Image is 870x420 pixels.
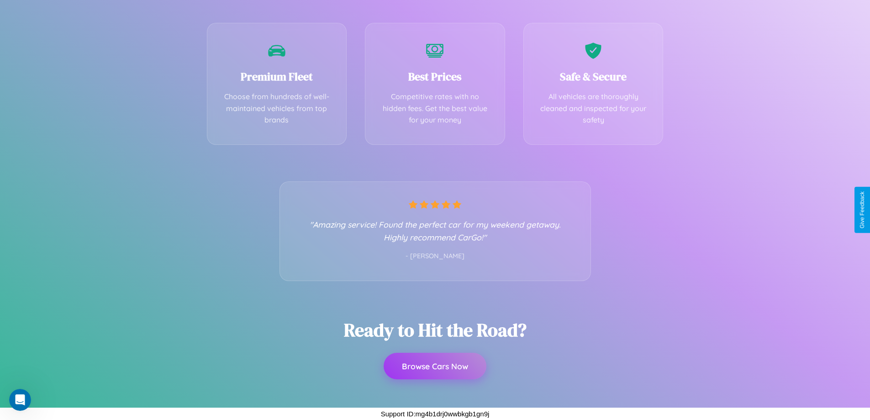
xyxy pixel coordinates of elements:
[221,91,333,126] p: Choose from hundreds of well-maintained vehicles from top brands
[379,91,491,126] p: Competitive rates with no hidden fees. Get the best value for your money
[221,69,333,84] h3: Premium Fleet
[859,191,865,229] div: Give Feedback
[381,408,490,420] p: Support ID: mg4b1drj0wwbkgb1gn9j
[538,91,649,126] p: All vehicles are thoroughly cleaned and inspected for your safety
[298,250,572,262] p: - [PERSON_NAME]
[379,69,491,84] h3: Best Prices
[384,353,486,379] button: Browse Cars Now
[538,69,649,84] h3: Safe & Secure
[298,218,572,244] p: "Amazing service! Found the perfect car for my weekend getaway. Highly recommend CarGo!"
[9,389,31,411] iframe: Intercom live chat
[344,318,527,342] h2: Ready to Hit the Road?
